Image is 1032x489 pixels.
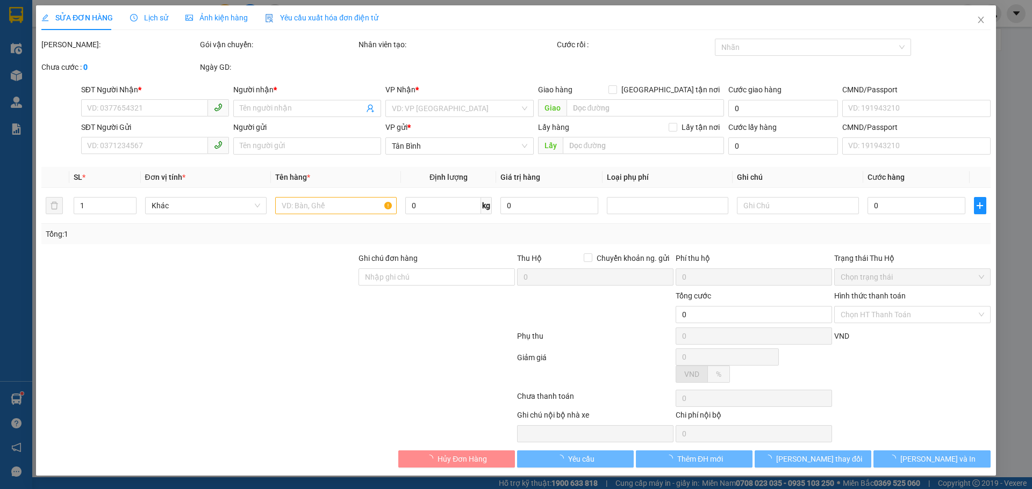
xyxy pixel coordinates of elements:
div: Gói vận chuyển: [200,39,356,50]
span: user-add [367,104,375,113]
span: picture [185,14,193,21]
span: Lịch sử [130,13,168,22]
span: close [977,16,985,24]
button: Thêm ĐH mới [636,450,752,468]
div: Chưa thanh toán [516,390,675,409]
input: Ghi chú đơn hàng [359,268,515,286]
span: SỬA ĐƠN HÀNG [41,13,113,22]
img: icon [265,14,274,23]
span: Yêu cầu [568,453,594,465]
span: Chuyển khoản ng. gửi [592,252,673,264]
div: Người gửi [233,121,381,133]
input: VD: Bàn, Ghế [275,197,397,214]
button: plus [974,197,986,214]
div: Chưa cước : [41,61,198,73]
span: Ảnh kiện hàng [185,13,248,22]
button: delete [46,197,63,214]
span: Định lượng [429,173,468,181]
button: [PERSON_NAME] thay đổi [755,450,871,468]
div: SĐT Người Gửi [81,121,229,133]
span: Lấy hàng [538,123,569,132]
span: loading [888,455,900,462]
span: Yêu cầu xuất hóa đơn điện tử [265,13,378,22]
div: CMND/Passport [842,84,990,96]
span: Lấy [538,137,563,154]
span: SL [74,173,83,181]
div: Ngày GD: [200,61,356,73]
input: Dọc đường [567,99,724,116]
div: Giảm giá [516,352,675,388]
div: Ghi chú nội bộ nhà xe [517,409,673,425]
div: Chi phí nội bộ [676,409,832,425]
span: Thêm ĐH mới [677,453,723,465]
input: Cước giao hàng [728,100,838,117]
label: Ghi chú đơn hàng [359,254,418,262]
button: Close [966,5,996,35]
span: Cước hàng [868,173,905,181]
div: Phí thu hộ [676,252,832,268]
button: [PERSON_NAME] và In [874,450,991,468]
span: Giao [538,99,567,116]
span: [PERSON_NAME] và In [900,453,976,465]
span: VP Nhận [386,85,416,94]
span: phone [214,103,223,112]
div: Nhân viên tạo: [359,39,555,50]
span: Giá trị hàng [500,173,540,181]
span: phone [214,141,223,149]
div: CMND/Passport [842,121,990,133]
span: loading [556,455,568,462]
span: Lấy tận nơi [677,121,724,133]
button: Yêu cầu [517,450,634,468]
span: clock-circle [130,14,138,21]
label: Cước lấy hàng [728,123,777,132]
div: Cước rồi : [557,39,713,50]
span: [GEOGRAPHIC_DATA] tận nơi [617,84,724,96]
span: kg [481,197,492,214]
th: Ghi chú [733,167,863,188]
span: Tân Bình [392,138,527,154]
button: Hủy Đơn Hàng [398,450,515,468]
b: 0 [83,63,88,71]
span: % [716,370,721,378]
label: Cước giao hàng [728,85,782,94]
span: [PERSON_NAME] thay đổi [776,453,862,465]
span: VND [684,370,699,378]
span: Tổng cước [676,291,711,300]
span: loading [426,455,438,462]
input: Ghi Chú [737,197,859,214]
th: Loại phụ phí [603,167,733,188]
span: edit [41,14,49,21]
span: Hủy Đơn Hàng [438,453,487,465]
div: Phụ thu [516,330,675,349]
input: Cước lấy hàng [728,137,838,155]
span: Khác [152,198,260,214]
input: Dọc đường [563,137,724,154]
label: Hình thức thanh toán [834,291,906,300]
span: plus [974,201,985,210]
div: Tổng: 1 [46,228,398,240]
div: SĐT Người Nhận [81,84,229,96]
span: loading [665,455,677,462]
span: Thu Hộ [517,254,542,262]
span: VND [834,332,849,340]
span: loading [764,455,776,462]
div: [PERSON_NAME]: [41,39,198,50]
div: Trạng thái Thu Hộ [834,252,991,264]
span: Tên hàng [275,173,310,181]
div: Người nhận [233,84,381,96]
span: Đơn vị tính [145,173,185,181]
span: Giao hàng [538,85,572,94]
span: Chọn trạng thái [841,269,984,285]
div: VP gửi [386,121,534,133]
